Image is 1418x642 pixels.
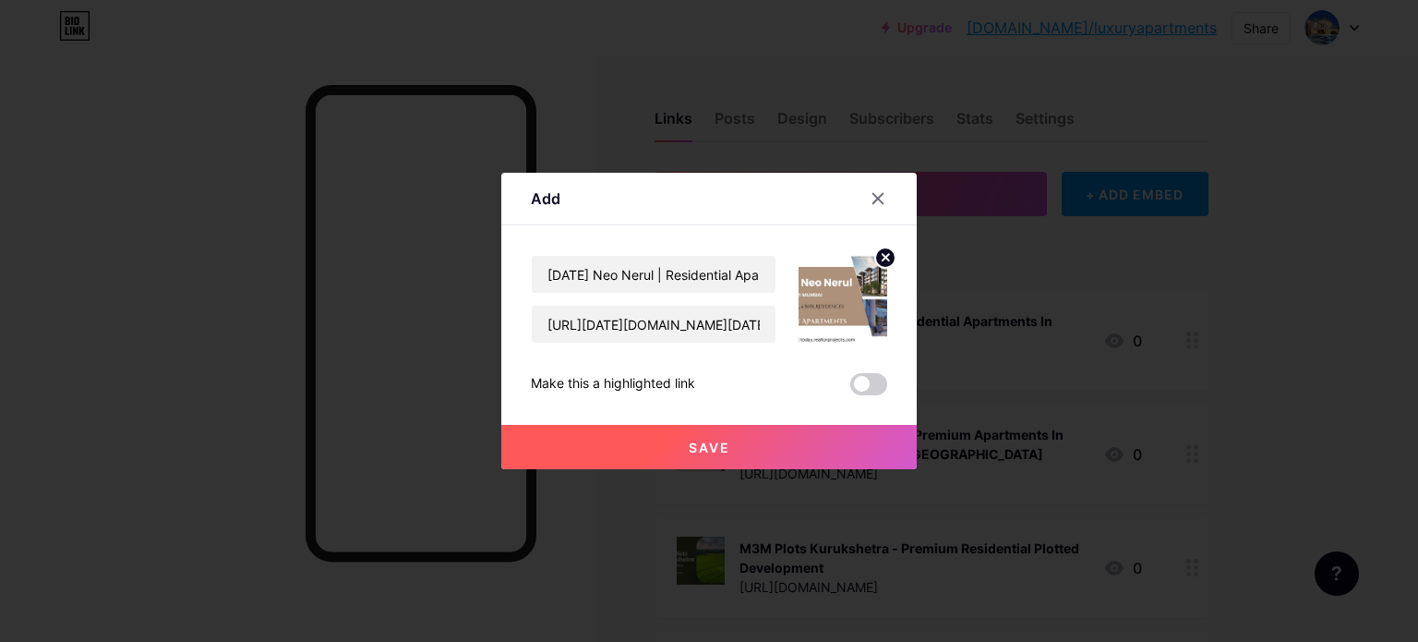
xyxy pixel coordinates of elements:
input: Title [532,256,775,293]
span: Save [689,440,730,455]
div: Add [531,188,560,210]
img: link_thumbnail [799,255,887,344]
button: Save [501,425,917,469]
div: Make this a highlighted link [531,373,695,395]
input: URL [532,306,775,343]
